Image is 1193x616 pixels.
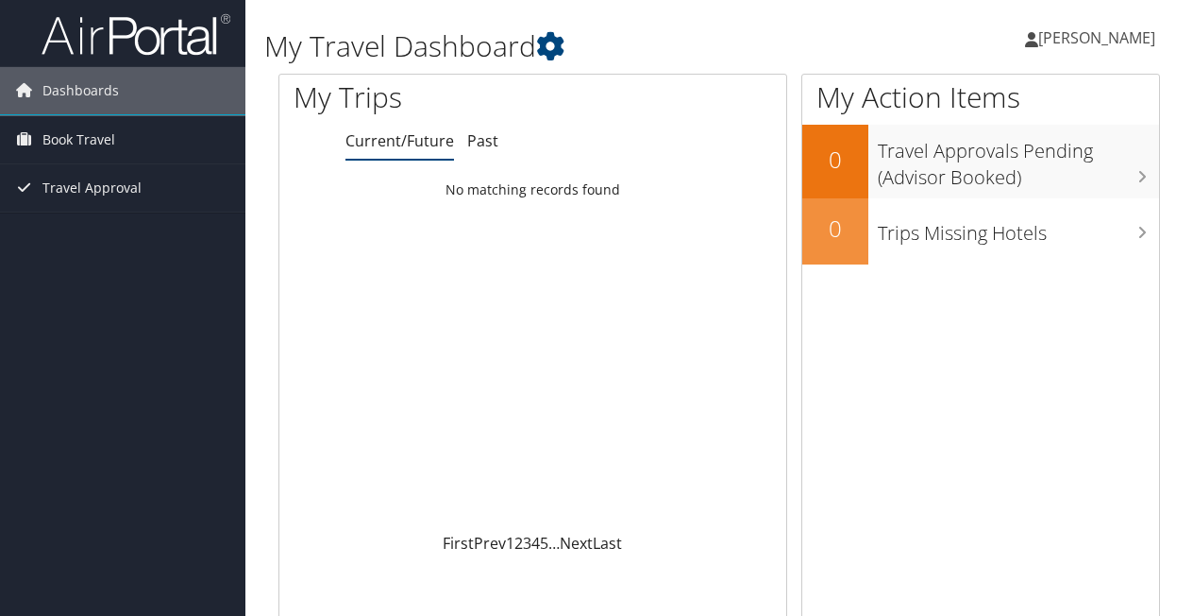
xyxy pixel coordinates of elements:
[294,77,561,117] h1: My Trips
[514,533,523,554] a: 2
[1025,9,1174,66] a: [PERSON_NAME]
[802,77,1159,117] h1: My Action Items
[1038,27,1155,48] span: [PERSON_NAME]
[878,128,1159,191] h3: Travel Approvals Pending (Advisor Booked)
[548,533,560,554] span: …
[42,116,115,163] span: Book Travel
[443,533,474,554] a: First
[467,130,498,151] a: Past
[42,12,230,57] img: airportal-logo.png
[474,533,506,554] a: Prev
[264,26,871,66] h1: My Travel Dashboard
[523,533,531,554] a: 3
[802,213,868,245] h2: 0
[802,198,1159,265] a: 0Trips Missing Hotels
[802,125,1159,197] a: 0Travel Approvals Pending (Advisor Booked)
[279,173,786,207] td: No matching records found
[878,211,1159,247] h3: Trips Missing Hotels
[42,164,142,212] span: Travel Approval
[802,144,868,176] h2: 0
[560,533,593,554] a: Next
[531,533,540,554] a: 4
[506,533,514,554] a: 1
[593,533,622,554] a: Last
[345,130,454,151] a: Current/Future
[540,533,548,554] a: 5
[42,67,119,114] span: Dashboards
